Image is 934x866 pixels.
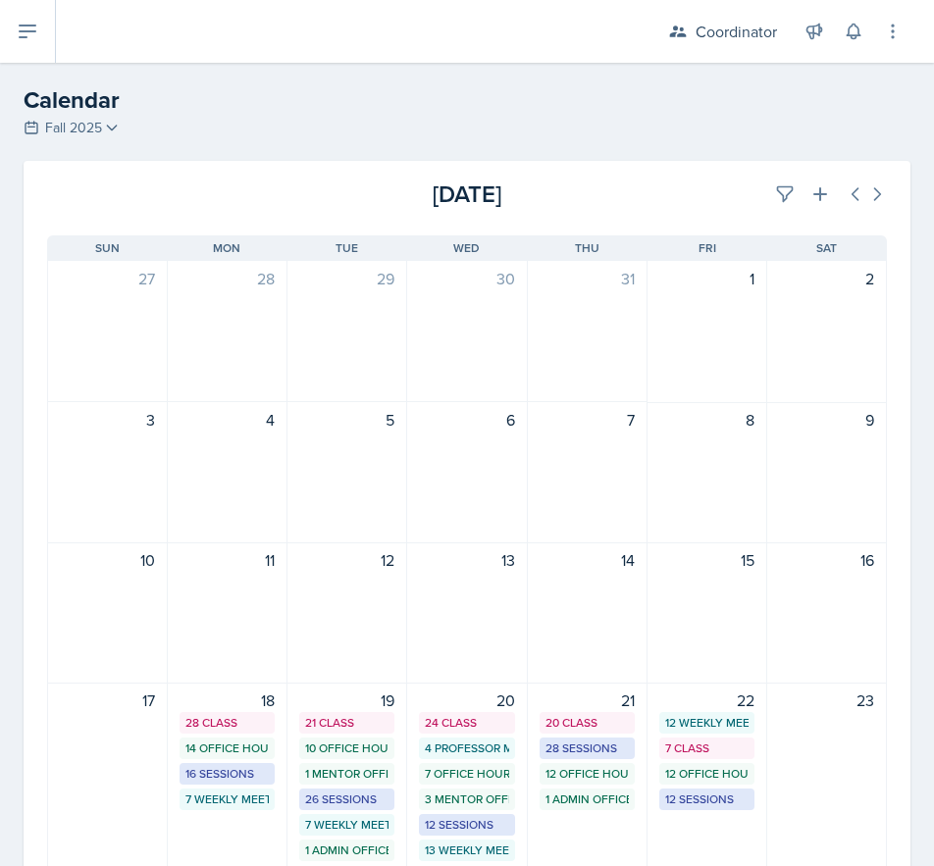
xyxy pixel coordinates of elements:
div: 20 Class [545,714,629,732]
div: 12 Office Hours [665,765,749,783]
div: 3 Mentor Office Hours [425,790,508,808]
div: 10 [60,548,155,572]
span: Fri [699,239,716,257]
div: 2 [779,267,874,290]
div: Coordinator [696,20,777,43]
div: 29 [299,267,394,290]
div: 16 Sessions [185,765,269,783]
div: 12 Office Hours [545,765,629,783]
div: 24 Class [425,714,508,732]
div: 5 [299,408,394,432]
div: 19 [299,688,394,712]
div: 14 [540,548,635,572]
div: 31 [540,267,635,290]
div: 16 [779,548,874,572]
div: 7 Class [665,739,749,757]
div: 17 [60,688,155,712]
div: [DATE] [327,177,606,212]
div: 22 [659,688,754,712]
div: 28 [180,267,275,290]
div: 10 Office Hours [305,739,389,757]
div: 30 [419,267,514,290]
div: 27 [60,267,155,290]
div: 26 Sessions [305,790,389,808]
div: 4 Professor Meetings [425,739,508,757]
span: Sun [95,239,120,257]
div: 15 [659,548,754,572]
div: 8 [659,408,754,432]
div: 23 [779,688,874,712]
div: 9 [779,408,874,432]
div: 28 Class [185,714,269,732]
span: Sat [816,239,837,257]
div: 12 [299,548,394,572]
span: Thu [575,239,599,257]
div: 13 [419,548,514,572]
div: 6 [419,408,514,432]
div: 20 [419,688,514,712]
div: 21 [540,688,635,712]
div: 1 Mentor Office Hour [305,765,389,783]
div: 7 Weekly Meetings [185,790,269,808]
div: 28 Sessions [545,739,629,757]
div: 18 [180,688,275,712]
div: 1 [659,267,754,290]
span: Wed [453,239,480,257]
div: 4 [180,408,275,432]
div: 12 Weekly Meetings [665,714,749,732]
span: Mon [213,239,240,257]
div: 11 [180,548,275,572]
span: Fall 2025 [45,118,102,138]
div: 12 Sessions [665,790,749,808]
div: 14 Office Hours [185,739,269,757]
div: 7 [540,408,635,432]
div: 13 Weekly Meetings [425,841,508,859]
div: 3 [60,408,155,432]
span: Tue [336,239,358,257]
h2: Calendar [24,82,910,118]
div: 21 Class [305,714,389,732]
div: 7 Office Hours [425,765,508,783]
div: 7 Weekly Meetings [305,816,389,834]
div: 1 Admin Office Hour [305,841,389,859]
div: 12 Sessions [425,816,508,834]
div: 1 Admin Office Hour [545,790,629,808]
